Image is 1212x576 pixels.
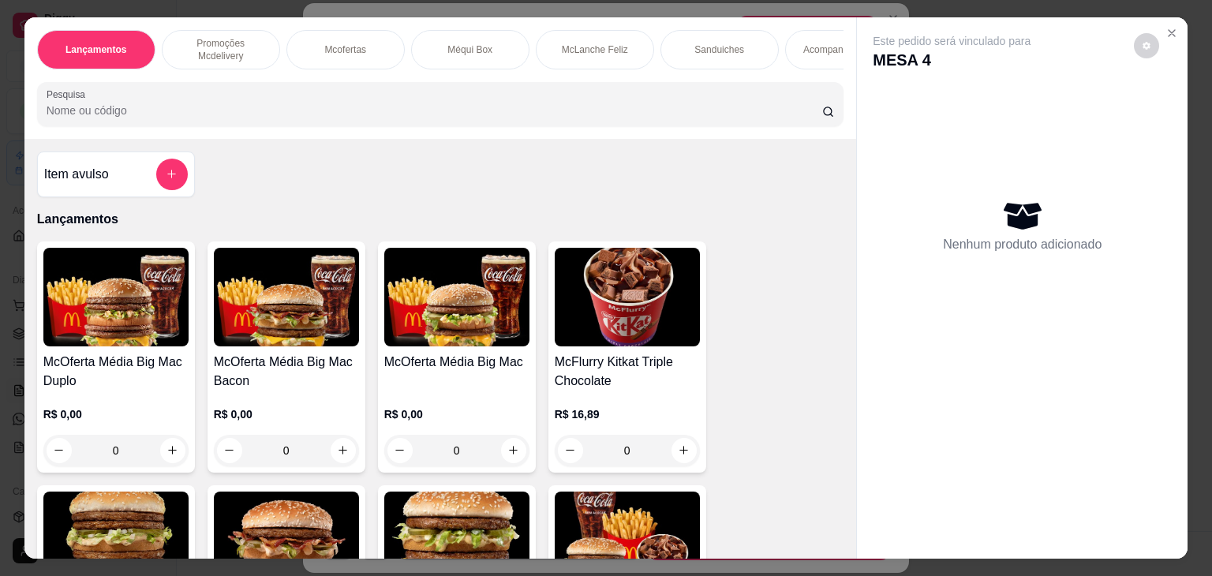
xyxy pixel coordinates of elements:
[694,43,744,56] p: Sanduiches
[1134,33,1159,58] button: decrease-product-quantity
[873,33,1031,49] p: Este pedido será vinculado para
[43,406,189,422] p: R$ 0,00
[324,43,366,56] p: Mcofertas
[873,49,1031,71] p: MESA 4
[214,353,359,391] h4: McOferta Média Big Mac Bacon
[562,43,628,56] p: McLanche Feliz
[43,248,189,346] img: product-image
[65,43,126,56] p: Lançamentos
[555,248,700,346] img: product-image
[555,406,700,422] p: R$ 16,89
[555,353,700,391] h4: McFlurry Kitkat Triple Chocolate
[43,353,189,391] h4: McOferta Média Big Mac Duplo
[37,210,844,229] p: Lançamentos
[447,43,492,56] p: Méqui Box
[47,88,91,101] label: Pesquisa
[384,248,529,346] img: product-image
[44,165,109,184] h4: Item avulso
[803,43,885,56] p: Acompanhamentos
[384,406,529,422] p: R$ 0,00
[214,248,359,346] img: product-image
[175,37,267,62] p: Promoções Mcdelivery
[156,159,188,190] button: add-separate-item
[47,103,822,118] input: Pesquisa
[1159,21,1184,46] button: Close
[943,235,1102,254] p: Nenhum produto adicionado
[214,406,359,422] p: R$ 0,00
[384,353,529,372] h4: McOferta Média Big Mac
